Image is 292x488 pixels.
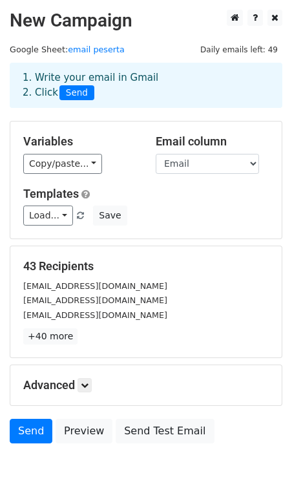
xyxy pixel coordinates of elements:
[23,281,167,291] small: [EMAIL_ADDRESS][DOMAIN_NAME]
[196,43,282,57] span: Daily emails left: 49
[68,45,125,54] a: email peserta
[23,328,78,345] a: +40 more
[23,134,136,149] h5: Variables
[23,187,79,200] a: Templates
[56,419,112,443] a: Preview
[23,154,102,174] a: Copy/paste...
[116,419,214,443] a: Send Test Email
[10,10,282,32] h2: New Campaign
[10,419,52,443] a: Send
[93,206,127,226] button: Save
[23,310,167,320] small: [EMAIL_ADDRESS][DOMAIN_NAME]
[59,85,94,101] span: Send
[23,295,167,305] small: [EMAIL_ADDRESS][DOMAIN_NAME]
[23,206,73,226] a: Load...
[10,45,125,54] small: Google Sheet:
[156,134,269,149] h5: Email column
[196,45,282,54] a: Daily emails left: 49
[227,426,292,488] iframe: Chat Widget
[13,70,279,100] div: 1. Write your email in Gmail 2. Click
[23,378,269,392] h5: Advanced
[23,259,269,273] h5: 43 Recipients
